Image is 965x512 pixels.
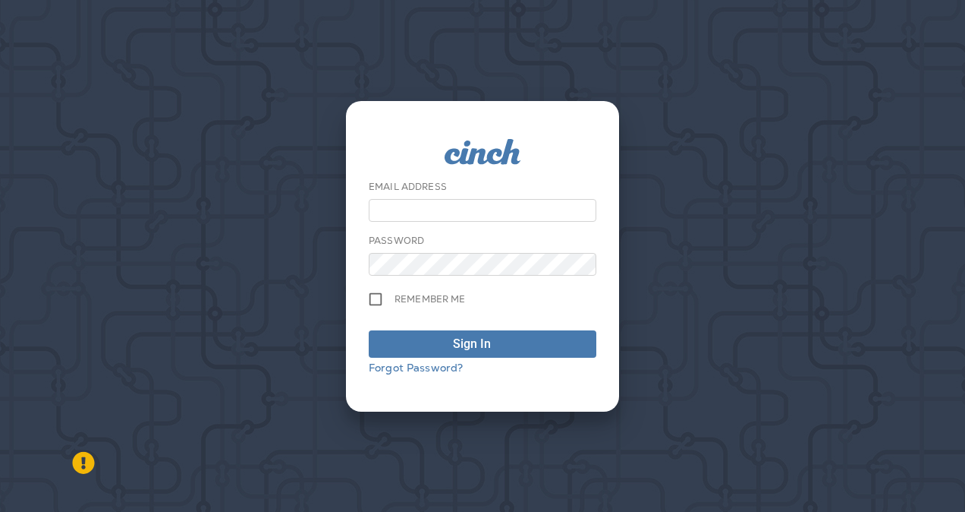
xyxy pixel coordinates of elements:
[369,330,596,358] button: Sign In
[369,235,424,247] label: Password
[369,361,463,375] a: Forgot Password?
[394,293,466,305] span: Remember me
[453,335,491,353] div: Sign In
[369,181,447,193] label: Email Address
